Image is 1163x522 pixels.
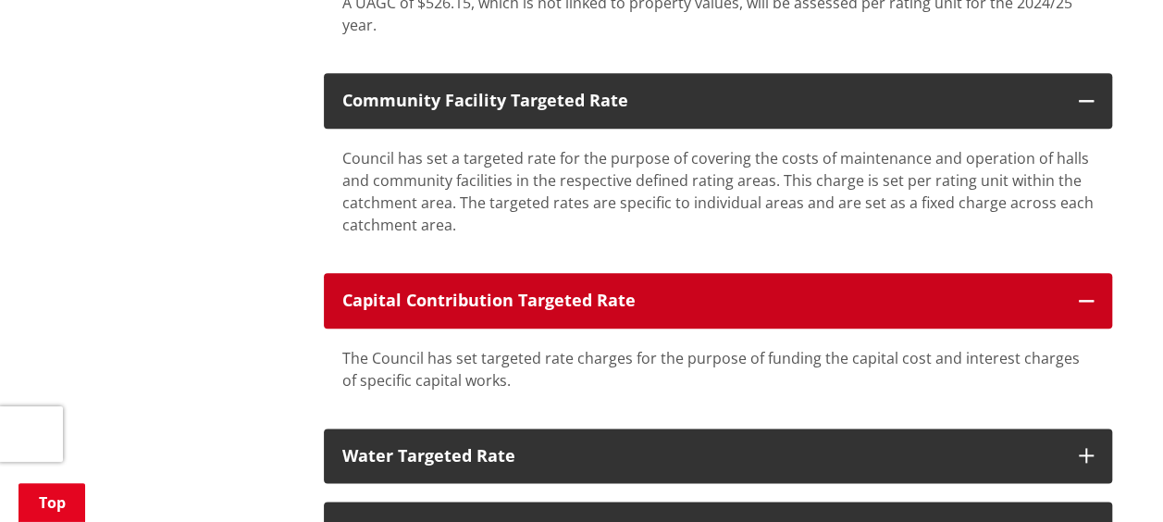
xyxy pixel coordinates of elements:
[342,347,1094,391] div: The Council has set targeted rate charges for the purpose of funding the capital cost and interes...
[342,92,1060,110] div: Community Facility Targeted Rate
[342,147,1094,236] div: Council has set a targeted rate for the purpose of covering the costs of maintenance and operatio...
[324,429,1112,484] button: Water Targeted Rate
[324,73,1112,129] button: Community Facility Targeted Rate
[324,273,1112,329] button: Capital Contribution Targeted Rate
[1078,444,1144,511] iframe: Messenger Launcher
[342,292,1060,310] div: Capital Contribution Targeted Rate
[19,483,85,522] a: Top
[342,447,1060,466] div: Water Targeted Rate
